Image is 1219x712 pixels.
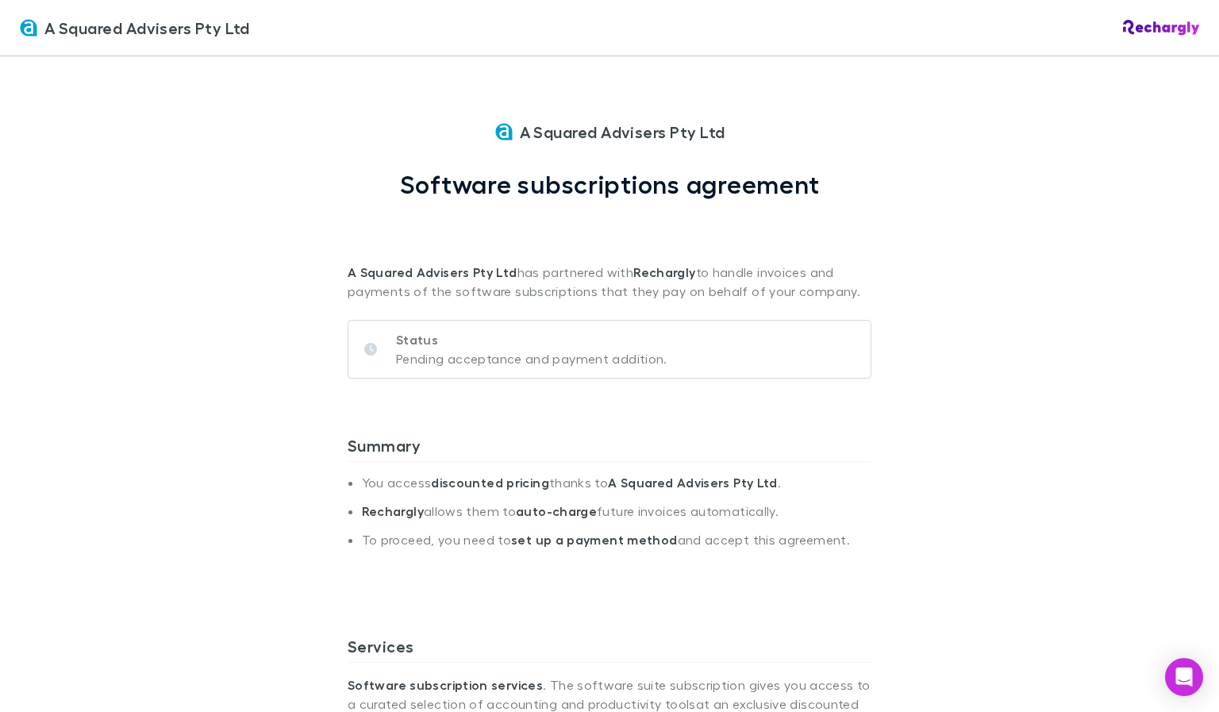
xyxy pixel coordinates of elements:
strong: auto-charge [516,503,597,519]
strong: Rechargly [362,503,424,519]
strong: Software subscription services [348,677,543,693]
div: Open Intercom Messenger [1165,658,1203,696]
p: Pending acceptance and payment addition. [396,349,667,368]
span: A Squared Advisers Pty Ltd [520,120,725,144]
img: A Squared Advisers Pty Ltd's Logo [19,18,38,37]
strong: A Squared Advisers Pty Ltd [348,264,517,280]
strong: A Squared Advisers Pty Ltd [608,475,778,491]
p: Status [396,330,667,349]
li: You access thanks to . [362,475,871,503]
img: A Squared Advisers Pty Ltd's Logo [494,122,513,141]
h3: Summary [348,436,871,461]
strong: Rechargly [633,264,695,280]
img: Rechargly Logo [1123,20,1200,36]
strong: discounted pricing [431,475,549,491]
p: has partnered with to handle invoices and payments of the software subscriptions that they pay on... [348,199,871,301]
strong: set up a payment method [511,532,677,548]
span: A Squared Advisers Pty Ltd [44,16,250,40]
h3: Services [348,637,871,662]
h1: Software subscriptions agreement [400,169,820,199]
li: To proceed, you need to and accept this agreement. [362,532,871,560]
li: allows them to future invoices automatically. [362,503,871,532]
